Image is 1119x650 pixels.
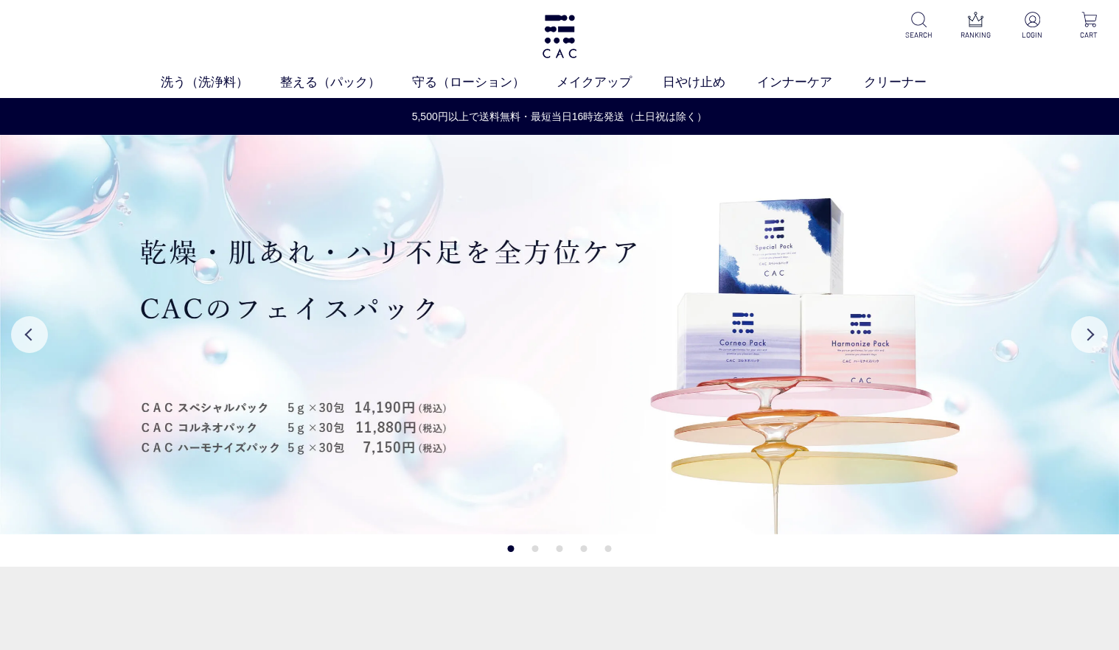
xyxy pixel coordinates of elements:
button: 1 of 5 [508,545,515,552]
button: 4 of 5 [581,545,588,552]
img: logo [540,15,579,58]
a: 日やけ止め [663,73,757,92]
a: クリーナー [864,73,958,92]
button: Next [1071,316,1108,353]
a: SEARCH [901,12,937,41]
button: 2 of 5 [532,545,539,552]
p: SEARCH [901,29,937,41]
p: CART [1071,29,1107,41]
a: RANKING [958,12,994,41]
a: CART [1071,12,1107,41]
a: インナーケア [757,73,864,92]
a: 洗う（洗浄料） [161,73,280,92]
a: 整える（パック） [280,73,412,92]
a: LOGIN [1014,12,1050,41]
a: 守る（ローション） [412,73,557,92]
button: Previous [11,316,48,353]
p: RANKING [958,29,994,41]
a: メイクアップ [557,73,663,92]
button: 3 of 5 [557,545,563,552]
a: 5,500円以上で送料無料・最短当日16時迄発送（土日祝は除く） [1,109,1118,125]
p: LOGIN [1014,29,1050,41]
button: 5 of 5 [605,545,612,552]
